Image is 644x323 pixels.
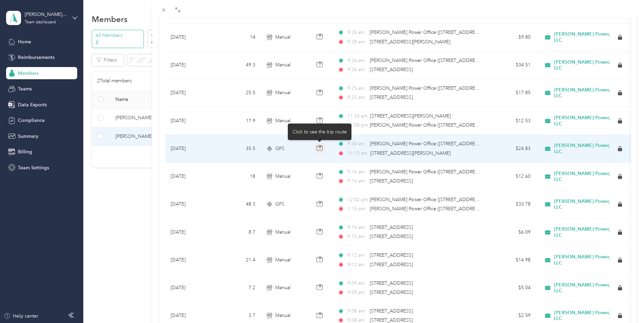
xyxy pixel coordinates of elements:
[370,29,508,35] span: [PERSON_NAME] Power Office ([STREET_ADDRESS][US_STATE])
[347,261,367,268] span: 9:12 am
[165,218,216,246] td: [DATE]
[370,169,508,175] span: [PERSON_NAME] Power Office ([STREET_ADDRESS][US_STATE])
[347,112,367,120] span: 11:25 am
[216,23,261,51] td: 14
[370,178,413,184] span: [STREET_ADDRESS]
[347,29,367,36] span: 9:28 am
[554,115,616,127] span: [PERSON_NAME] Power, LLC
[275,89,291,96] span: Manual
[275,229,291,236] span: Manual
[554,310,616,322] span: [PERSON_NAME] Power, LLC
[288,124,351,140] div: Click to see the trip route
[165,246,216,274] td: [DATE]
[347,307,367,315] span: 9:08 am
[165,274,216,302] td: [DATE]
[275,284,291,292] span: Manual
[347,38,367,46] span: 9:28 am
[347,233,367,240] span: 9:15 am
[370,224,413,230] span: [STREET_ADDRESS]
[347,66,367,73] span: 9:26 am
[554,254,616,266] span: [PERSON_NAME] Power, LLC
[554,87,616,99] span: [PERSON_NAME] Power, LLC
[554,198,616,210] span: [PERSON_NAME] Power, LLC
[370,85,508,91] span: [PERSON_NAME] Power Office ([STREET_ADDRESS][US_STATE])
[488,51,536,79] td: $34.51
[554,282,616,294] span: [PERSON_NAME] Power, LLC
[347,252,367,259] span: 9:12 am
[488,23,536,51] td: $9.80
[347,224,367,231] span: 9:15 am
[488,246,536,274] td: $14.98
[370,113,451,119] span: [STREET_ADDRESS][PERSON_NAME]
[347,140,367,148] span: 9:30 am
[370,39,450,45] span: [STREET_ADDRESS][PERSON_NAME]
[275,173,291,180] span: Manual
[347,196,367,203] span: 12:02 pm
[275,61,291,69] span: Manual
[275,256,291,264] span: Manual
[370,262,413,267] span: [STREET_ADDRESS]
[165,51,216,79] td: [DATE]
[488,135,536,163] td: $24.83
[216,191,261,218] td: 48.3
[370,280,413,286] span: [STREET_ADDRESS]
[165,163,216,191] td: [DATE]
[216,218,261,246] td: 8.7
[488,107,536,135] td: $12.53
[554,171,616,182] span: [PERSON_NAME] Power, LLC
[347,177,367,185] span: 9:16 am
[370,94,413,100] span: [STREET_ADDRESS]
[370,317,413,323] span: [STREET_ADDRESS]
[370,150,451,156] span: [STREET_ADDRESS][PERSON_NAME]
[554,59,616,71] span: [PERSON_NAME] Power, LLC
[216,79,261,107] td: 25.5
[347,150,367,157] span: 11:15 am
[347,94,367,101] span: 9:25 am
[488,79,536,107] td: $17.85
[275,312,291,319] span: Manual
[370,67,413,72] span: [STREET_ADDRESS]
[554,226,616,238] span: [PERSON_NAME] Power, LLC
[275,34,291,41] span: Manual
[488,163,536,191] td: $12.60
[370,289,413,295] span: [STREET_ADDRESS]
[370,141,508,147] span: [PERSON_NAME] Power Office ([STREET_ADDRESS][US_STATE])
[347,280,367,287] span: 9:09 am
[165,23,216,51] td: [DATE]
[165,79,216,107] td: [DATE]
[554,31,616,43] span: [PERSON_NAME] Power, LLC
[370,58,508,63] span: [PERSON_NAME] Power Office ([STREET_ADDRESS][US_STATE])
[370,206,508,212] span: [PERSON_NAME] Power Office ([STREET_ADDRESS][US_STATE])
[370,308,413,314] span: [STREET_ADDRESS]
[165,107,216,135] td: [DATE]
[165,191,216,218] td: [DATE]
[488,191,536,218] td: $33.78
[347,205,367,213] span: 1:15 pm
[347,85,367,92] span: 9:25 am
[216,51,261,79] td: 49.3
[216,163,261,191] td: 18
[606,285,644,323] iframe: Everlance-gr Chat Button Frame
[216,274,261,302] td: 7.2
[370,234,413,239] span: [STREET_ADDRESS]
[216,135,261,163] td: 35.5
[554,143,616,154] span: [PERSON_NAME] Power, LLC
[216,246,261,274] td: 21.4
[275,200,284,208] span: GPS
[347,289,367,296] span: 9:09 am
[370,252,413,258] span: [STREET_ADDRESS]
[165,135,216,163] td: [DATE]
[488,274,536,302] td: $5.04
[370,197,508,202] span: [PERSON_NAME] Power Office ([STREET_ADDRESS][US_STATE])
[275,117,291,125] span: Manual
[347,57,367,64] span: 9:26 am
[216,107,261,135] td: 17.9
[347,122,367,129] span: 12:08 pm
[370,122,508,128] span: [PERSON_NAME] Power Office ([STREET_ADDRESS][US_STATE])
[488,218,536,246] td: $6.09
[275,145,284,152] span: GPS
[347,168,367,176] span: 9:16 am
